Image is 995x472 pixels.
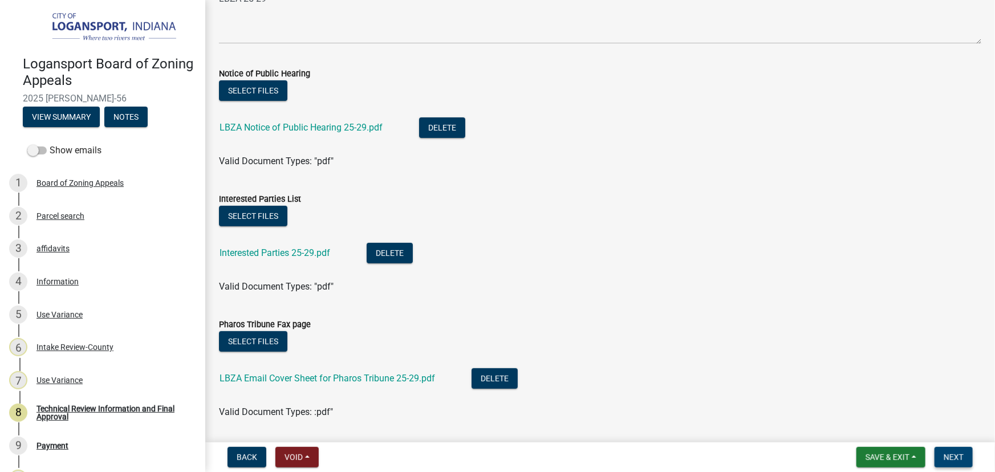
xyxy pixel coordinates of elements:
[367,249,413,259] wm-modal-confirm: Delete Document
[27,144,101,157] label: Show emails
[9,306,27,324] div: 5
[219,80,287,101] button: Select files
[219,70,310,78] label: Notice of Public Hearing
[228,447,266,467] button: Back
[36,278,79,286] div: Information
[472,374,518,385] wm-modal-confirm: Delete Document
[23,107,100,127] button: View Summary
[9,338,27,356] div: 6
[9,239,27,258] div: 3
[36,442,68,450] div: Payment
[9,371,27,389] div: 7
[219,406,333,417] span: Valid Document Types: :pdf"
[23,56,196,89] h4: Logansport Board of Zoning Appeals
[219,196,301,204] label: Interested Parties List
[219,281,334,292] span: Valid Document Types: "pdf"
[36,212,84,220] div: Parcel search
[9,404,27,422] div: 8
[219,156,334,166] span: Valid Document Types: "pdf"
[23,93,182,104] span: 2025 [PERSON_NAME]-56
[23,12,187,44] img: City of Logansport, Indiana
[23,113,100,123] wm-modal-confirm: Summary
[36,311,83,319] div: Use Variance
[275,447,319,467] button: Void
[219,206,287,226] button: Select files
[104,107,148,127] button: Notes
[220,247,330,258] a: Interested Parties 25-29.pdf
[9,437,27,455] div: 9
[220,373,435,384] a: LBZA Email Cover Sheet for Pharos Tribune 25-29.pdf
[36,245,70,253] div: affidavits
[866,453,909,462] span: Save & Exit
[944,453,964,462] span: Next
[935,447,973,467] button: Next
[36,343,113,351] div: Intake Review-County
[9,272,27,291] div: 4
[36,405,187,421] div: Technical Review Information and Final Approval
[237,453,257,462] span: Back
[9,174,27,192] div: 1
[472,368,518,389] button: Delete
[856,447,925,467] button: Save & Exit
[9,207,27,225] div: 2
[285,453,303,462] span: Void
[36,376,83,384] div: Use Variance
[220,122,383,133] a: LBZA Notice of Public Hearing 25-29.pdf
[419,117,465,138] button: Delete
[219,321,311,329] label: Pharos Tribune Fax page
[104,113,148,123] wm-modal-confirm: Notes
[367,243,413,263] button: Delete
[219,331,287,352] button: Select files
[36,179,124,187] div: Board of Zoning Appeals
[419,123,465,134] wm-modal-confirm: Delete Document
